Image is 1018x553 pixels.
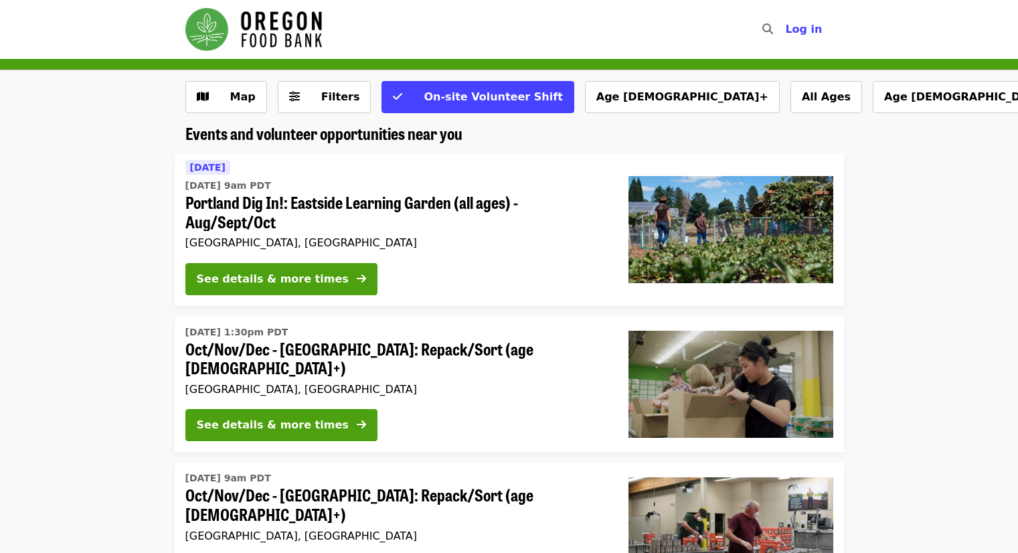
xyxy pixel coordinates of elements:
span: Map [230,90,256,103]
a: See details for "Oct/Nov/Dec - Portland: Repack/Sort (age 8+)" [175,317,844,453]
div: See details & more times [197,271,349,287]
div: [GEOGRAPHIC_DATA], [GEOGRAPHIC_DATA] [185,236,607,249]
span: Oct/Nov/Dec - [GEOGRAPHIC_DATA]: Repack/Sort (age [DEMOGRAPHIC_DATA]+) [185,339,607,378]
i: map icon [197,90,209,103]
span: Portland Dig In!: Eastside Learning Garden (all ages) - Aug/Sept/Oct [185,193,607,232]
button: All Ages [790,81,862,113]
button: Show map view [185,81,267,113]
i: search icon [762,23,773,35]
span: Oct/Nov/Dec - [GEOGRAPHIC_DATA]: Repack/Sort (age [DEMOGRAPHIC_DATA]+) [185,485,607,524]
time: [DATE] 1:30pm PDT [185,325,288,339]
button: Log in [774,16,833,43]
span: Filters [321,90,360,103]
button: Age [DEMOGRAPHIC_DATA]+ [585,81,780,113]
span: Log in [785,23,822,35]
button: See details & more times [185,409,377,441]
span: Events and volunteer opportunities near you [185,121,462,145]
input: Search [781,13,792,46]
img: Oct/Nov/Dec - Portland: Repack/Sort (age 8+) organized by Oregon Food Bank [628,331,833,438]
a: See details for "Portland Dig In!: Eastside Learning Garden (all ages) - Aug/Sept/Oct" [175,154,844,306]
time: [DATE] 9am PDT [185,179,271,193]
button: Filters (0 selected) [278,81,371,113]
i: arrow-right icon [357,418,366,431]
div: See details & more times [197,417,349,433]
i: check icon [393,90,402,103]
time: [DATE] 9am PDT [185,471,271,485]
div: [GEOGRAPHIC_DATA], [GEOGRAPHIC_DATA] [185,530,607,542]
button: On-site Volunteer Shift [381,81,574,113]
button: See details & more times [185,263,377,295]
i: arrow-right icon [357,272,366,285]
span: On-site Volunteer Shift [424,90,562,103]
div: [GEOGRAPHIC_DATA], [GEOGRAPHIC_DATA] [185,383,607,396]
img: Oregon Food Bank - Home [185,8,322,51]
span: [DATE] [190,162,226,173]
i: sliders-h icon [289,90,300,103]
img: Portland Dig In!: Eastside Learning Garden (all ages) - Aug/Sept/Oct organized by Oregon Food Bank [628,176,833,283]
